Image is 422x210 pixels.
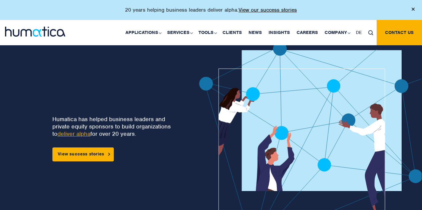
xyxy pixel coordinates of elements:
[353,20,365,45] a: DE
[52,147,114,161] a: View success stories
[125,7,297,13] p: 20 years helping business leaders deliver alpha.
[377,20,422,45] a: Contact us
[321,20,353,45] a: Company
[245,20,265,45] a: News
[356,30,362,35] span: DE
[368,30,373,35] img: search_icon
[265,20,293,45] a: Insights
[239,7,297,13] a: View our success stories
[122,20,164,45] a: Applications
[108,153,110,156] img: arrowicon
[164,20,195,45] a: Services
[52,115,175,137] p: Humatica has helped business leaders and private equity sponsors to build organizations to for ov...
[293,20,321,45] a: Careers
[219,20,245,45] a: Clients
[195,20,219,45] a: Tools
[5,27,65,37] img: logo
[57,130,90,137] a: deliver alpha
